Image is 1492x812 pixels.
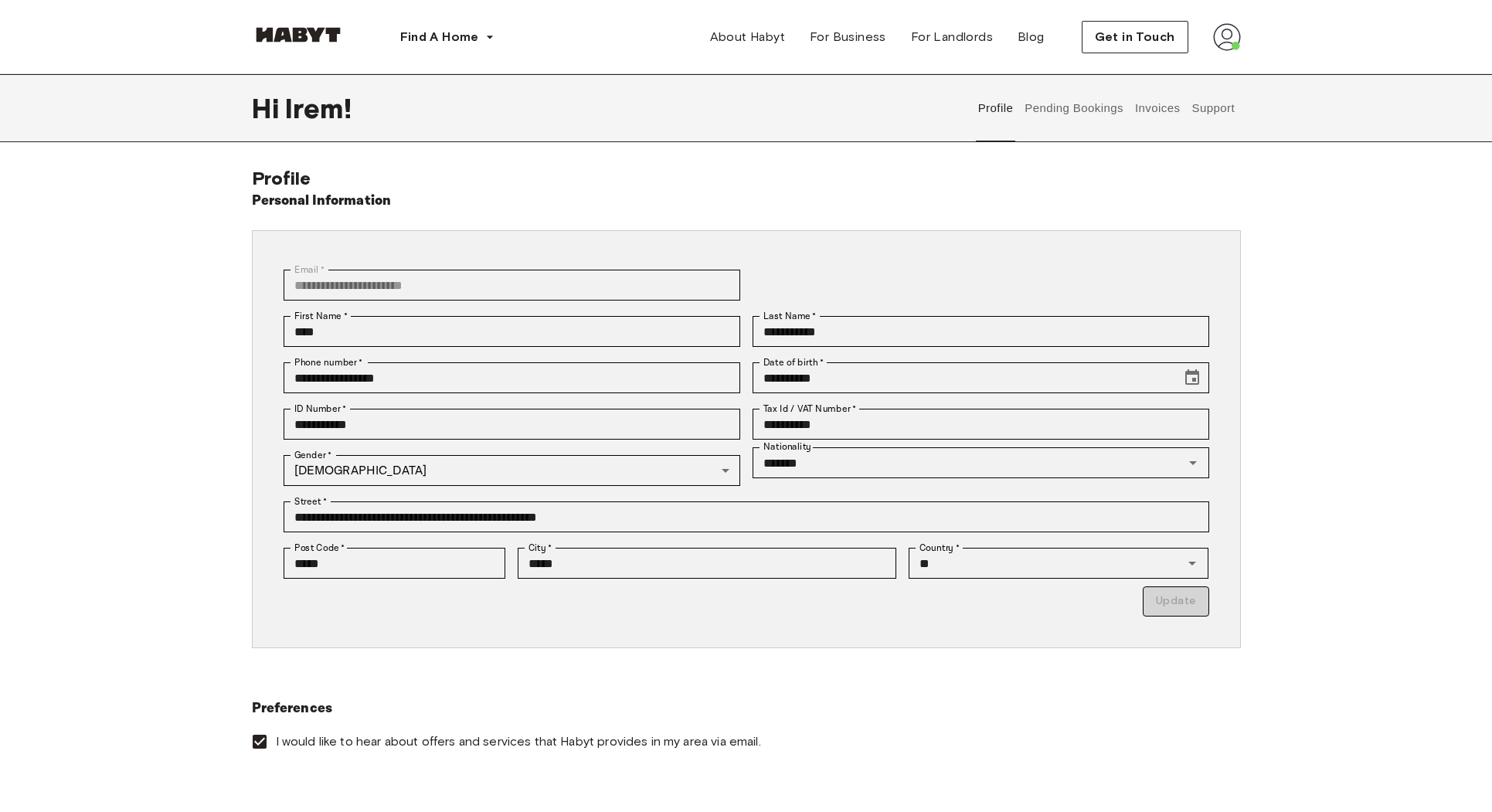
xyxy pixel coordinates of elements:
[763,355,824,369] label: Date of birth
[1190,74,1237,142] button: Support
[294,448,331,462] label: Gender
[284,455,740,486] div: [DEMOGRAPHIC_DATA]
[1018,28,1045,46] span: Blog
[252,92,285,124] span: Hi
[710,28,785,46] span: About Habyt
[252,190,392,212] h6: Personal Information
[294,402,346,416] label: ID Number
[919,541,960,555] label: Country
[1182,452,1204,474] button: Open
[911,28,993,46] span: For Landlords
[1177,362,1208,393] button: Choose date, selected date is Jun 20, 2000
[1095,28,1175,46] span: Get in Touch
[285,92,352,124] span: Irem !
[252,27,345,42] img: Habyt
[976,74,1015,142] button: Profile
[388,22,507,53] button: Find A Home
[276,733,761,750] span: I would like to hear about offers and services that Habyt provides in my area via email.
[1023,74,1126,142] button: Pending Bookings
[1082,21,1188,53] button: Get in Touch
[1213,23,1241,51] img: avatar
[252,698,1241,719] h6: Preferences
[294,494,327,508] label: Street
[294,263,325,277] label: Email
[810,28,886,46] span: For Business
[899,22,1005,53] a: For Landlords
[1181,552,1203,574] button: Open
[763,309,817,323] label: Last Name
[763,402,856,416] label: Tax Id / VAT Number
[698,22,797,53] a: About Habyt
[294,355,363,369] label: Phone number
[1005,22,1057,53] a: Blog
[763,440,811,454] label: Nationality
[294,309,348,323] label: First Name
[797,22,899,53] a: For Business
[528,541,552,555] label: City
[972,74,1240,142] div: user profile tabs
[400,28,479,46] span: Find A Home
[284,270,740,301] div: You can't change your email address at the moment. Please reach out to customer support in case y...
[252,167,311,189] span: Profile
[1133,74,1181,142] button: Invoices
[294,541,345,555] label: Post Code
